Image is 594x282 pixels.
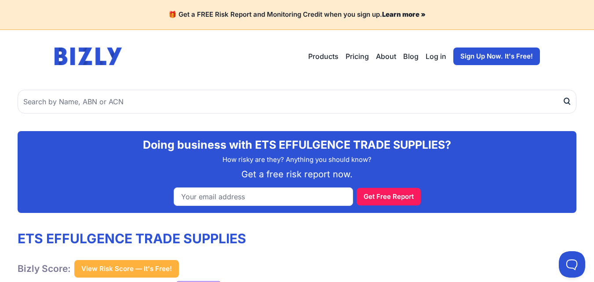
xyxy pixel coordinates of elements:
h4: 🎁 Get a FREE Risk Report and Monitoring Credit when you sign up. [11,11,583,19]
button: Products [308,51,339,62]
h2: Doing business with ETS EFFULGENCE TRADE SUPPLIES? [25,138,569,151]
input: Search by Name, ABN or ACN [18,90,576,114]
button: Get Free Report [357,188,421,205]
a: About [376,51,396,62]
iframe: Toggle Customer Support [559,251,585,278]
h1: ETS EFFULGENCE TRADE SUPPLIES [18,231,246,246]
input: Your email address [174,187,353,206]
a: Log in [426,51,446,62]
p: How risky are they? Anything you should know? [25,155,569,165]
button: View Risk Score — It's Free! [74,260,179,278]
a: Learn more » [382,10,426,18]
a: Blog [403,51,419,62]
h1: Bizly Score: [18,263,71,275]
p: Get a free risk report now. [25,168,569,180]
a: Pricing [346,51,369,62]
a: Sign Up Now. It's Free! [453,48,540,65]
